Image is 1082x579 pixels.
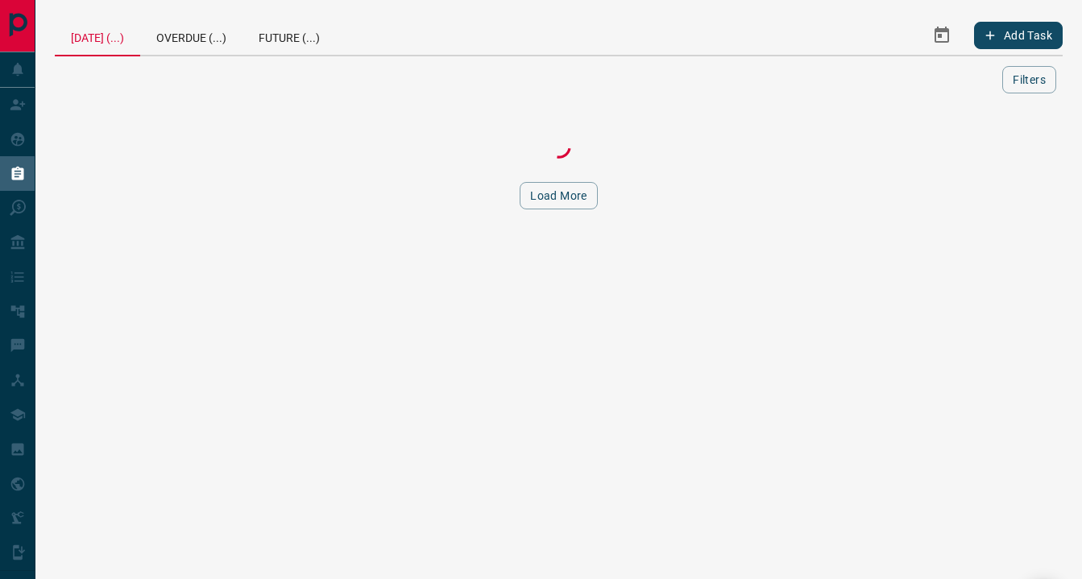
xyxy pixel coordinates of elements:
[922,16,961,55] button: Select Date Range
[479,130,640,163] div: Loading
[243,16,336,55] div: Future (...)
[1002,66,1056,93] button: Filters
[520,182,598,209] button: Load More
[140,16,243,55] div: Overdue (...)
[55,16,140,56] div: [DATE] (...)
[974,22,1063,49] button: Add Task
